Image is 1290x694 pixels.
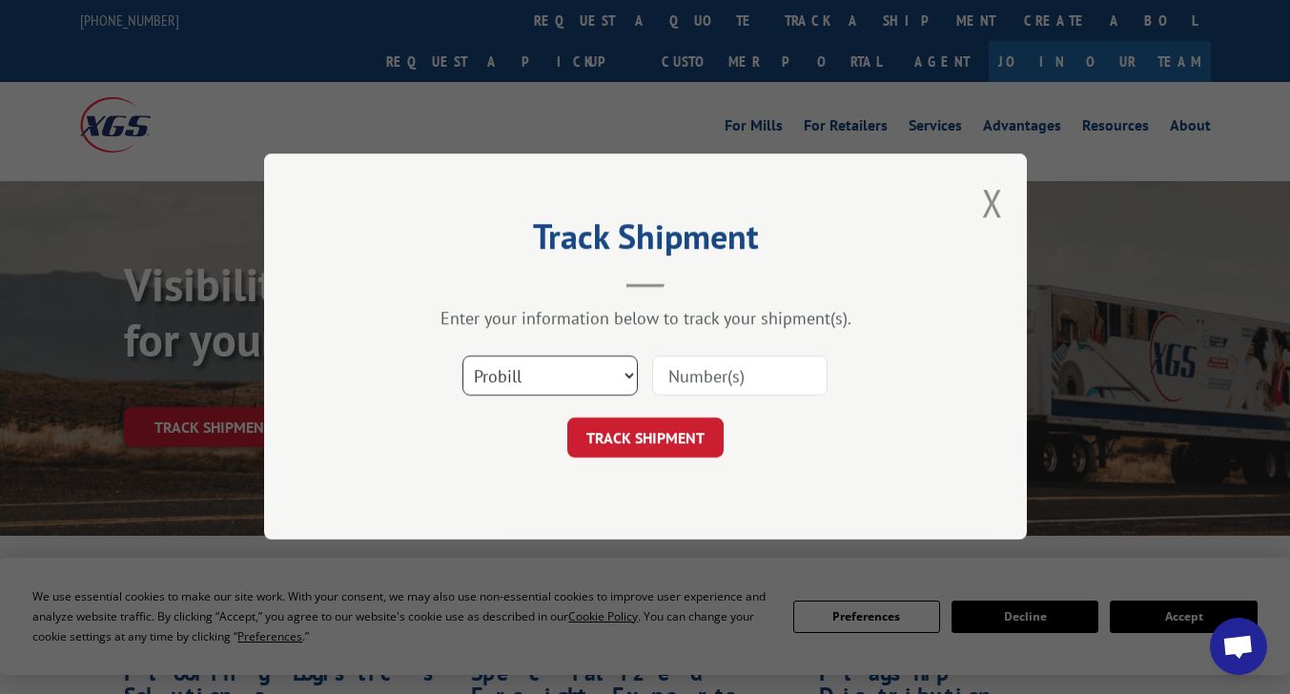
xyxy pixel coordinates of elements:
[567,418,724,459] button: TRACK SHIPMENT
[652,357,828,397] input: Number(s)
[1210,618,1267,675] div: Open chat
[359,308,932,330] div: Enter your information below to track your shipment(s).
[982,177,1003,228] button: Close modal
[359,223,932,259] h2: Track Shipment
